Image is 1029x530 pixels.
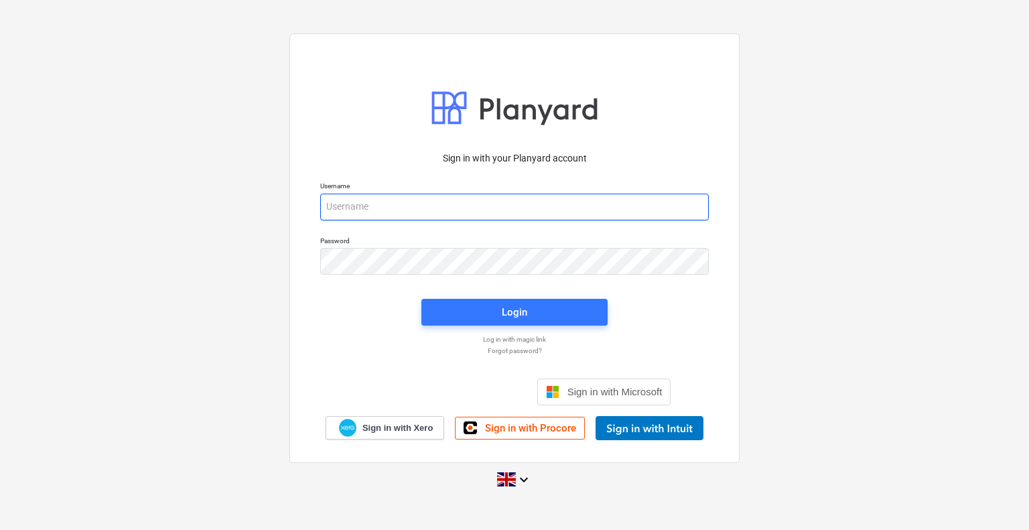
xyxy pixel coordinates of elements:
[314,346,715,355] a: Forgot password?
[326,416,445,440] a: Sign in with Xero
[962,466,1029,530] iframe: Chat Widget
[352,377,533,407] iframe: Sign in with Google Button
[362,422,433,434] span: Sign in with Xero
[339,419,356,437] img: Xero logo
[546,385,559,399] img: Microsoft logo
[320,182,709,193] p: Username
[320,237,709,248] p: Password
[455,417,585,440] a: Sign in with Procore
[314,335,715,344] a: Log in with magic link
[516,472,532,488] i: keyboard_arrow_down
[485,422,576,434] span: Sign in with Procore
[421,299,608,326] button: Login
[502,304,527,321] div: Login
[320,151,709,165] p: Sign in with your Planyard account
[320,194,709,220] input: Username
[567,386,663,397] span: Sign in with Microsoft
